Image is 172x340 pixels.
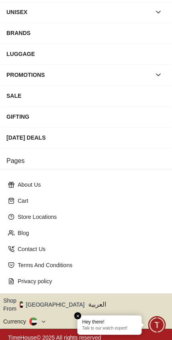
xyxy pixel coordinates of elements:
p: Privacy policy [18,277,161,285]
p: Talk to our watch expert! [82,326,137,332]
p: About Us [18,181,161,189]
div: Hey there! [82,319,137,325]
div: Currency [3,317,29,326]
p: Blog [18,229,161,237]
button: العربية [88,297,169,313]
div: UNISEX [6,5,151,19]
span: العربية [88,300,169,309]
button: Shop From[GEOGRAPHIC_DATA] [3,297,90,313]
p: Terms And Conditions [18,261,161,269]
img: United Arab Emirates [20,301,23,308]
div: [DATE] DEALS [6,130,166,145]
div: Chat Widget [148,316,166,334]
p: Cart [18,197,161,205]
div: PROMOTIONS [6,68,151,82]
em: Close tooltip [74,312,82,319]
div: LUGGAGE [6,47,166,61]
div: GIFTING [6,109,166,124]
p: Store Locations [18,213,161,221]
p: Contact Us [18,245,161,253]
div: BRANDS [6,26,166,40]
div: SALE [6,89,166,103]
